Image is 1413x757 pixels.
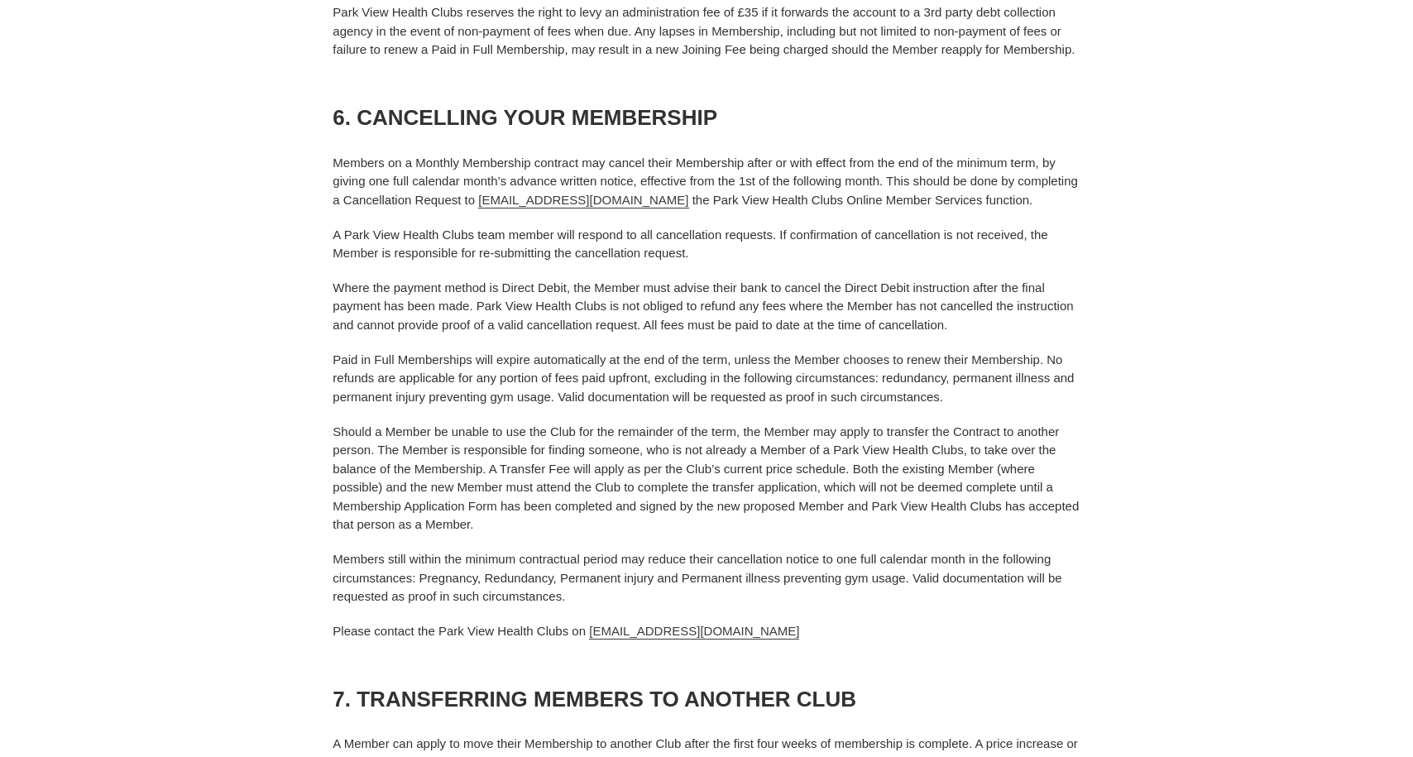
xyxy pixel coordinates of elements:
[478,193,688,208] a: [EMAIL_ADDRESS][DOMAIN_NAME]
[333,226,1080,263] p: A Park View Health Clubs team member will respond to all cancellation requests. If confirmation o...
[333,423,1080,534] p: Should a Member be unable to use the Club for the remainder of the term, the Member may apply to ...
[333,3,1080,60] p: Park View Health Clubs reserves the right to levy an administration fee of £35 if it forwards the...
[333,351,1080,407] p: Paid in Full Memberships will expire automatically at the end of the term, unless the Member choo...
[333,154,1080,210] p: Members on a Monthly Membership contract may cancel their Membership after or with effect from th...
[589,624,799,640] a: [EMAIL_ADDRESS][DOMAIN_NAME]
[333,105,1080,131] h3: 6. CANCELLING YOUR MEMBERSHIP
[333,622,1080,641] p: Please contact the Park View Health Clubs on
[333,687,1080,712] h3: 7. TRANSFERRING MEMBERS TO ANOTHER CLUB
[333,550,1080,606] p: Members still within the minimum contractual period may reduce their cancellation notice to one f...
[333,279,1080,335] p: Where the payment method is Direct Debit, the Member must advise their bank to cancel the Direct ...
